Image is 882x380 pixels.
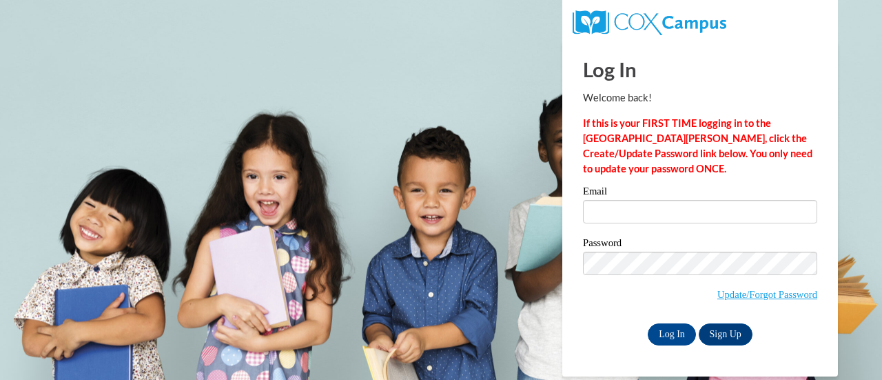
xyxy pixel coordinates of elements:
p: Welcome back! [583,90,817,106]
strong: If this is your FIRST TIME logging in to the [GEOGRAPHIC_DATA][PERSON_NAME], click the Create/Upd... [583,117,812,174]
img: COX Campus [573,10,726,35]
a: Sign Up [699,323,752,346]
a: COX Campus [573,16,726,28]
a: Update/Forgot Password [717,289,817,300]
h1: Log In [583,55,817,83]
input: Log In [648,323,696,346]
label: Password [583,238,817,252]
label: Email [583,186,817,200]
